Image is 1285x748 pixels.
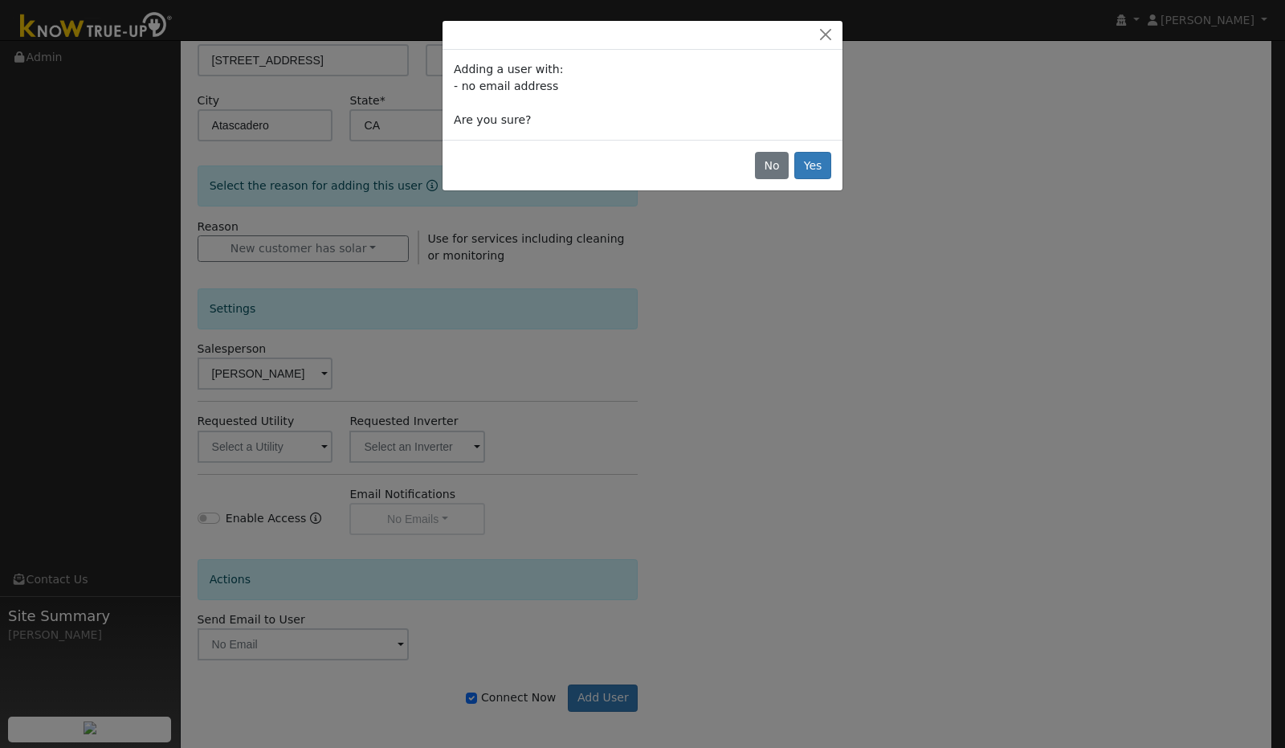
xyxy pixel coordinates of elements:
[454,63,563,76] span: Adding a user with:
[755,152,789,179] button: No
[814,27,837,43] button: Close
[454,113,531,126] span: Are you sure?
[794,152,831,179] button: Yes
[454,80,558,92] span: - no email address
